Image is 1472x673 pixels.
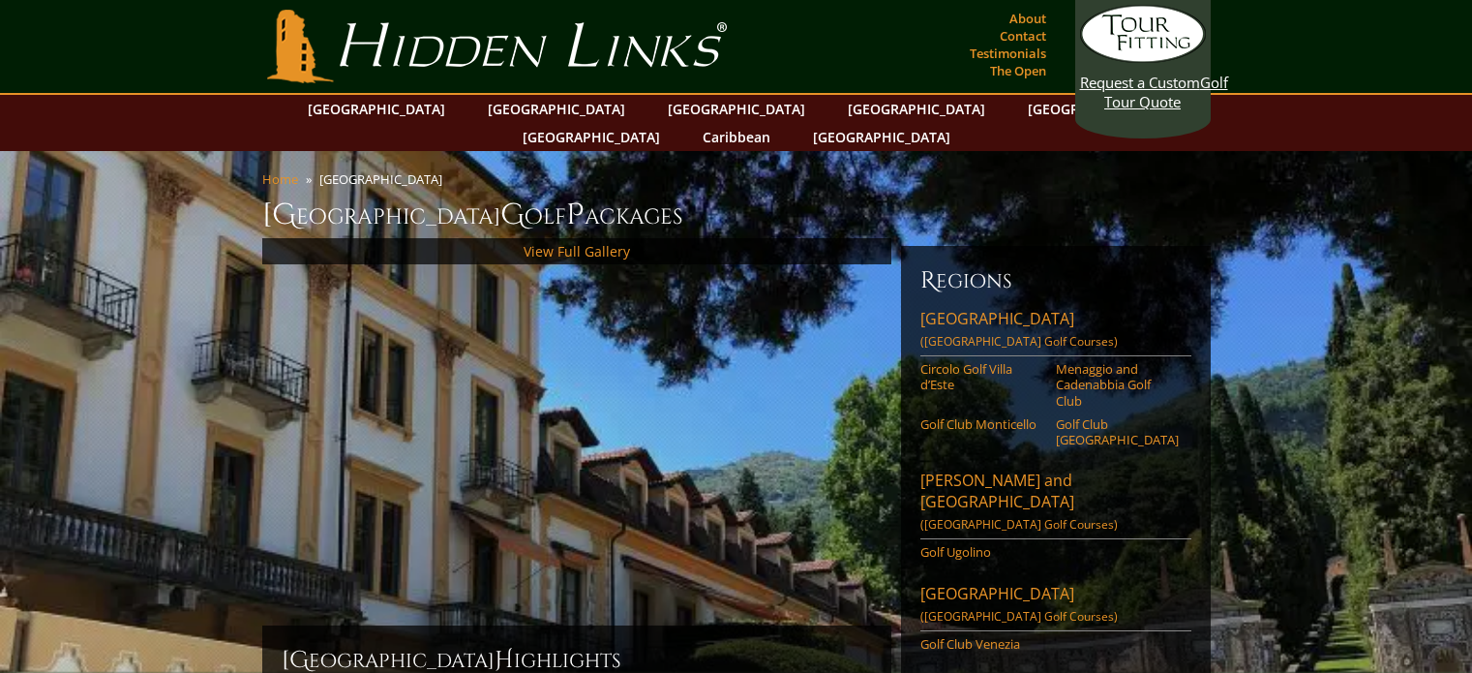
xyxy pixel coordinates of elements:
[920,583,1191,631] a: [GEOGRAPHIC_DATA]([GEOGRAPHIC_DATA] Golf Courses)
[920,544,1043,560] a: Golf Ugolino
[566,196,585,234] span: P
[1056,416,1179,448] a: Golf Club [GEOGRAPHIC_DATA]
[319,170,450,188] li: [GEOGRAPHIC_DATA]
[500,196,525,234] span: G
[995,22,1051,49] a: Contact
[965,40,1051,67] a: Testimonials
[693,123,780,151] a: Caribbean
[478,95,635,123] a: [GEOGRAPHIC_DATA]
[920,361,1043,393] a: Circolo Golf Villa d’Este
[920,470,1191,539] a: [PERSON_NAME] and [GEOGRAPHIC_DATA]([GEOGRAPHIC_DATA] Golf Courses)
[262,170,298,188] a: Home
[920,308,1191,356] a: [GEOGRAPHIC_DATA]([GEOGRAPHIC_DATA] Golf Courses)
[1080,73,1200,92] span: Request a Custom
[803,123,960,151] a: [GEOGRAPHIC_DATA]
[658,95,815,123] a: [GEOGRAPHIC_DATA]
[513,123,670,151] a: [GEOGRAPHIC_DATA]
[1018,95,1175,123] a: [GEOGRAPHIC_DATA]
[920,636,1043,652] a: Golf Club Venezia
[920,265,1191,296] h6: Regions
[262,196,1211,234] h1: [GEOGRAPHIC_DATA] olf ackages
[1080,5,1206,111] a: Request a CustomGolf Tour Quote
[298,95,455,123] a: [GEOGRAPHIC_DATA]
[920,608,1118,625] span: ([GEOGRAPHIC_DATA] Golf Courses)
[1005,5,1051,32] a: About
[524,242,630,260] a: View Full Gallery
[920,416,1043,432] a: Golf Club Monticello
[985,57,1051,84] a: The Open
[838,95,995,123] a: [GEOGRAPHIC_DATA]
[920,516,1118,533] span: ([GEOGRAPHIC_DATA] Golf Courses)
[920,333,1118,350] span: ([GEOGRAPHIC_DATA] Golf Courses)
[1056,361,1179,409] a: Menaggio and Cadenabbia Golf Club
